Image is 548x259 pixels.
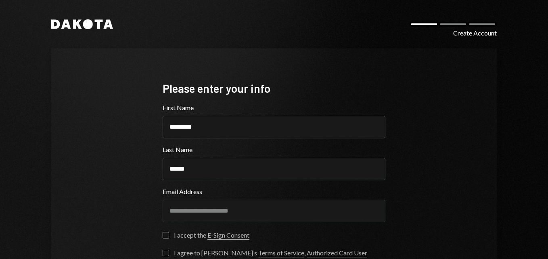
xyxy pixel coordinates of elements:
div: I accept the [174,230,249,240]
label: Email Address [163,187,385,196]
a: Terms of Service [258,249,304,257]
div: Create Account [453,28,497,38]
label: Last Name [163,145,385,155]
button: I agree to [PERSON_NAME]’s Terms of Service, Authorized Card User Terms, Privacy Policy and to re... [163,250,169,256]
a: E-Sign Consent [207,231,249,240]
label: First Name [163,103,385,113]
button: I accept the E-Sign Consent [163,232,169,238]
div: Please enter your info [163,81,385,96]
